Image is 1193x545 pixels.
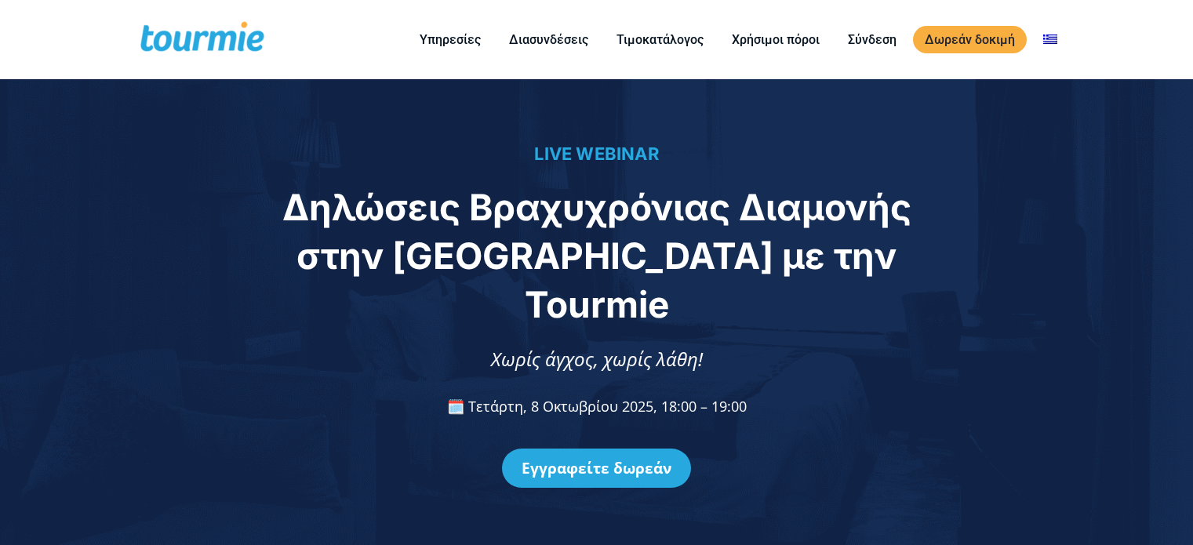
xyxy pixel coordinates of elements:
[913,26,1027,53] a: Δωρεάν δοκιμή
[534,144,659,164] span: LIVE WEBINAR
[447,397,747,416] span: 🗓️ Τετάρτη, 8 Οκτωβρίου 2025, 18:00 – 19:00
[408,30,493,49] a: Υπηρεσίες
[282,185,911,326] span: Δηλώσεις Βραχυχρόνιας Διαμονής στην [GEOGRAPHIC_DATA] με την Tourmie
[497,30,600,49] a: Διασυνδέσεις
[502,449,691,488] a: Εγγραφείτε δωρεάν
[491,346,703,372] span: Χωρίς άγχος, χωρίς λάθη!
[605,30,715,49] a: Τιμοκατάλογος
[836,30,908,49] a: Σύνδεση
[720,30,831,49] a: Χρήσιμοι πόροι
